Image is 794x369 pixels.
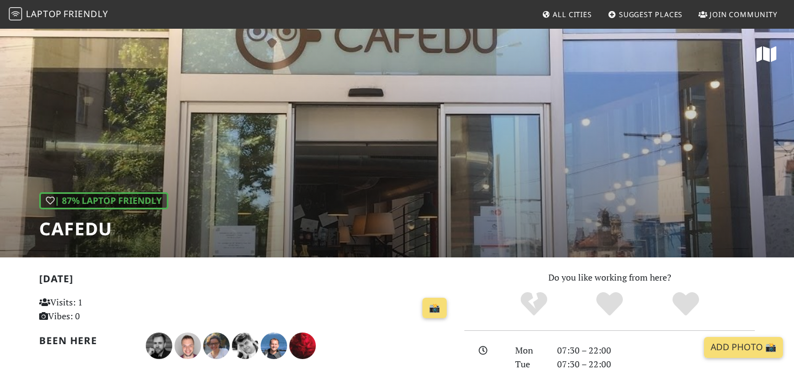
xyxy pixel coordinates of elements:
span: Kirill Shmidt [146,339,174,351]
a: Add Photo 📸 [704,337,783,358]
span: Suggest Places [619,9,683,19]
img: 5151-kirill.jpg [146,333,172,359]
div: | 87% Laptop Friendly [39,192,168,210]
div: Definitely! [648,291,724,318]
h2: Been here [39,335,133,346]
a: 📸 [422,298,447,319]
span: Friendly [63,8,108,20]
p: Visits: 1 Vibes: 0 [39,296,168,324]
span: Vlad Sitalo [232,339,261,351]
p: Do you like working from here? [464,271,755,285]
div: Yes [571,291,648,318]
a: Suggest Places [604,4,687,24]
a: Join Community [694,4,782,24]
span: All Cities [553,9,592,19]
span: Samuel Zachariev [289,339,316,351]
span: Pola Osher [203,339,232,351]
span: Danilo Aleixo [174,339,203,351]
img: 5096-danilo.jpg [174,333,201,359]
span: Laptop [26,8,62,20]
h1: Cafedu [39,218,168,239]
img: 2224-samuel.jpg [289,333,316,359]
img: 2406-vlad.jpg [232,333,258,359]
div: No [496,291,572,318]
div: 07:30 – 22:00 [550,344,761,358]
h2: [DATE] [39,273,451,289]
img: 3212-daniel.jpg [261,333,287,359]
img: 4730-pola.jpg [203,333,230,359]
img: LaptopFriendly [9,7,22,20]
span: Daniel K [261,339,289,351]
div: Mon [509,344,550,358]
span: Join Community [710,9,777,19]
a: All Cities [537,4,596,24]
a: LaptopFriendly LaptopFriendly [9,5,108,24]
